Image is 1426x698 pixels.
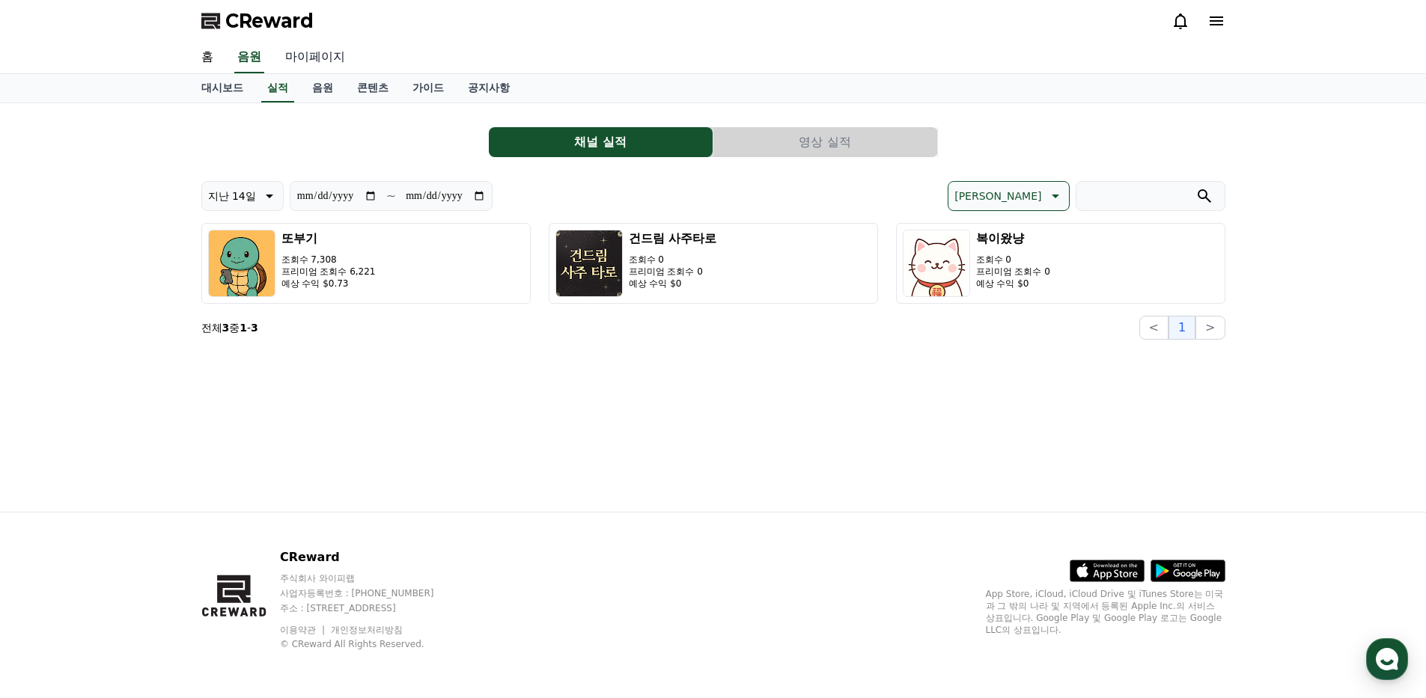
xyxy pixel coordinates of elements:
button: 영상 실적 [713,127,937,157]
button: 또부기 조회수 7,308 프리미엄 조회수 6,221 예상 수익 $0.73 [201,223,531,304]
a: 설정 [193,474,287,512]
a: 콘텐츠 [345,74,400,102]
h3: 또부기 [281,230,376,248]
p: 전체 중 - [201,320,258,335]
button: [PERSON_NAME] [948,181,1069,211]
p: 지난 14일 [208,186,256,206]
a: 마이페이지 [273,42,357,73]
strong: 1 [240,322,247,334]
span: 홈 [47,497,56,509]
p: ~ [386,187,396,205]
a: 대시보드 [189,74,255,102]
p: 예상 수익 $0.73 [281,278,376,290]
a: 가이드 [400,74,456,102]
button: 지난 14일 [201,181,284,211]
button: 건드림 사주타로 조회수 0 프리미엄 조회수 0 예상 수익 $0 [549,223,878,304]
button: 복이왔냥 조회수 0 프리미엄 조회수 0 예상 수익 $0 [896,223,1225,304]
p: 주식회사 와이피랩 [280,572,463,584]
p: [PERSON_NAME] [954,186,1041,206]
p: 조회수 7,308 [281,254,376,266]
span: CReward [225,9,314,33]
a: 홈 [4,474,99,512]
p: 조회수 0 [629,254,717,266]
span: 대화 [137,498,155,509]
p: 예상 수익 $0 [629,278,717,290]
a: 실적 [261,74,294,102]
strong: 3 [251,322,258,334]
p: CReward [280,548,463,566]
p: 프리미엄 조회수 6,221 [281,266,376,278]
span: 설정 [231,497,249,509]
p: © CReward All Rights Reserved. [280,638,463,650]
p: 사업자등록번호 : [PHONE_NUMBER] [280,587,463,599]
a: CReward [201,9,314,33]
p: 예상 수익 $0 [976,278,1050,290]
img: 또부기 [208,230,275,297]
a: 홈 [189,42,225,73]
button: 1 [1168,316,1195,340]
strong: 3 [222,322,230,334]
a: 개인정보처리방침 [331,625,403,635]
p: 주소 : [STREET_ADDRESS] [280,602,463,614]
button: 채널 실적 [489,127,713,157]
a: 음원 [300,74,345,102]
p: App Store, iCloud, iCloud Drive 및 iTunes Store는 미국과 그 밖의 나라 및 지역에서 등록된 Apple Inc.의 서비스 상표입니다. Goo... [986,588,1225,636]
a: 이용약관 [280,625,327,635]
a: 공지사항 [456,74,522,102]
a: 영상 실적 [713,127,938,157]
img: 복이왔냥 [903,230,970,297]
button: < [1139,316,1168,340]
a: 음원 [234,42,264,73]
a: 대화 [99,474,193,512]
button: > [1195,316,1225,340]
p: 프리미엄 조회수 0 [976,266,1050,278]
h3: 복이왔냥 [976,230,1050,248]
img: 건드림 사주타로 [555,230,623,297]
p: 프리미엄 조회수 0 [629,266,717,278]
h3: 건드림 사주타로 [629,230,717,248]
p: 조회수 0 [976,254,1050,266]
